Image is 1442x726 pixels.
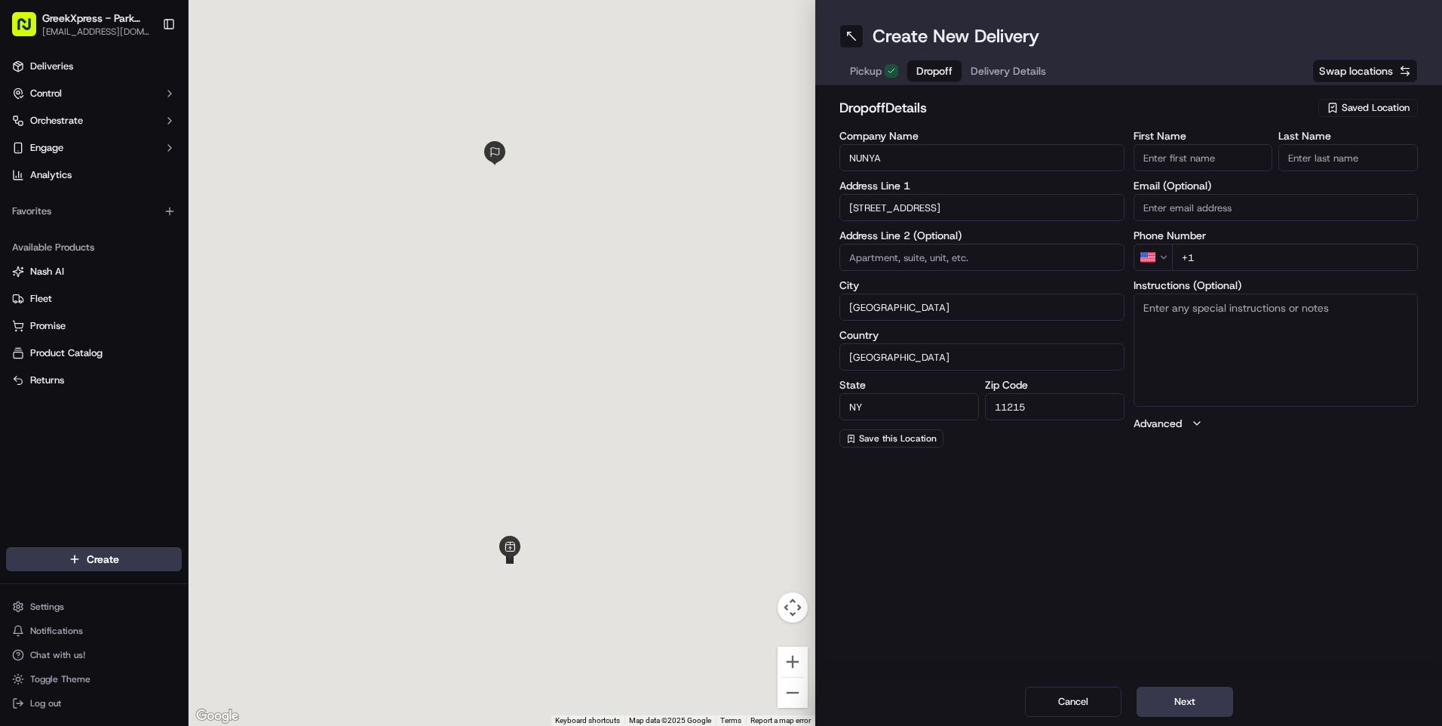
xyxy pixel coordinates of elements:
span: Dropoff [916,63,953,78]
label: Address Line 2 (Optional) [839,230,1124,241]
label: Phone Number [1134,230,1419,241]
input: Enter country [839,343,1124,371]
label: Company Name [839,131,1124,141]
input: Got a question? Start typing here... [39,97,272,113]
label: Address Line 1 [839,180,1124,191]
label: Advanced [1134,416,1182,431]
span: Product Catalog [30,346,103,360]
span: Map data ©2025 Google [629,716,711,724]
span: Orchestrate [30,114,83,128]
span: Chat with us! [30,649,85,661]
a: Fleet [12,292,176,306]
div: 💻 [127,298,140,310]
button: Product Catalog [6,341,182,365]
a: 📗Knowledge Base [9,291,121,318]
button: Orchestrate [6,109,182,133]
span: Notifications [30,625,83,637]
input: Enter last name [1278,144,1418,171]
a: Terms (opens in new tab) [720,716,741,724]
span: Analytics [30,168,72,182]
a: Nash AI [12,265,176,278]
div: Available Products [6,235,182,260]
button: Next [1137,687,1233,717]
button: See all [234,193,275,211]
label: First Name [1134,131,1273,141]
a: Promise [12,319,176,333]
a: Product Catalog [12,346,176,360]
span: Engage [30,141,63,155]
span: Delivery Details [971,63,1046,78]
button: Map camera controls [778,592,808,623]
button: GreekXpress - Park Slope [42,11,150,26]
button: Zoom in [778,647,808,677]
button: Settings [6,596,182,617]
button: Returns [6,368,182,392]
label: Instructions (Optional) [1134,280,1419,291]
a: Powered byPylon [106,333,183,345]
span: Returns [30,374,64,387]
img: Nash [15,15,45,45]
img: Brigitte Vinadas [15,220,39,244]
button: Create [6,547,182,571]
span: Toggle Theme [30,673,91,685]
img: 1736555255976-a54dd68f-1ca7-489b-9aae-adbdc363a1c4 [30,235,42,247]
button: Chat with us! [6,644,182,666]
button: [EMAIL_ADDRESS][DOMAIN_NAME] [42,26,150,38]
label: Last Name [1278,131,1418,141]
input: Enter state [839,393,979,420]
input: Enter company name [839,144,1124,171]
span: Deliveries [30,60,73,73]
button: Notifications [6,620,182,641]
a: Open this area in Google Maps (opens a new window) [192,706,242,726]
input: Enter email address [1134,194,1419,221]
label: Country [839,330,1124,340]
button: Toggle Theme [6,669,182,690]
label: Zip Code [985,380,1124,390]
input: Apartment, suite, unit, etc. [839,244,1124,271]
button: Save this Location [839,429,943,448]
button: Control [6,82,182,106]
span: Pickup [850,63,882,78]
span: [PERSON_NAME] [47,234,122,246]
h1: Create New Delivery [873,24,1039,48]
span: Fleet [30,292,52,306]
label: City [839,280,1124,291]
span: Promise [30,319,66,333]
input: Enter zip code [985,393,1124,420]
button: Engage [6,136,182,160]
span: Saved Location [1342,101,1410,115]
a: Deliveries [6,54,182,78]
div: 📗 [15,298,27,310]
a: 💻API Documentation [121,291,248,318]
button: Saved Location [1318,97,1418,118]
span: Settings [30,601,64,613]
button: Log out [6,693,182,714]
span: Control [30,87,62,100]
button: GreekXpress - Park Slope[EMAIL_ADDRESS][DOMAIN_NAME] [6,6,156,42]
input: Enter address [839,194,1124,221]
span: Pylon [150,334,183,345]
img: 1736555255976-a54dd68f-1ca7-489b-9aae-adbdc363a1c4 [15,144,42,171]
input: Enter first name [1134,144,1273,171]
input: Enter phone number [1172,244,1419,271]
span: Nash AI [30,265,64,278]
img: Google [192,706,242,726]
div: Start new chat [68,144,247,159]
div: Past conversations [15,196,101,208]
div: Favorites [6,199,182,223]
input: Enter city [839,294,1124,321]
p: Welcome 👋 [15,60,275,85]
span: Knowledge Base [30,297,115,312]
a: Analytics [6,163,182,187]
button: Zoom out [778,678,808,708]
button: Nash AI [6,260,182,284]
button: Promise [6,314,182,338]
span: • [125,234,130,246]
button: Cancel [1025,687,1121,717]
span: API Documentation [143,297,242,312]
span: Save this Location [859,432,937,445]
button: Swap locations [1312,59,1418,83]
img: 8016278978528_b943e370aa5ada12b00a_72.png [32,144,59,171]
button: Keyboard shortcuts [555,715,620,726]
label: Email (Optional) [1134,180,1419,191]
